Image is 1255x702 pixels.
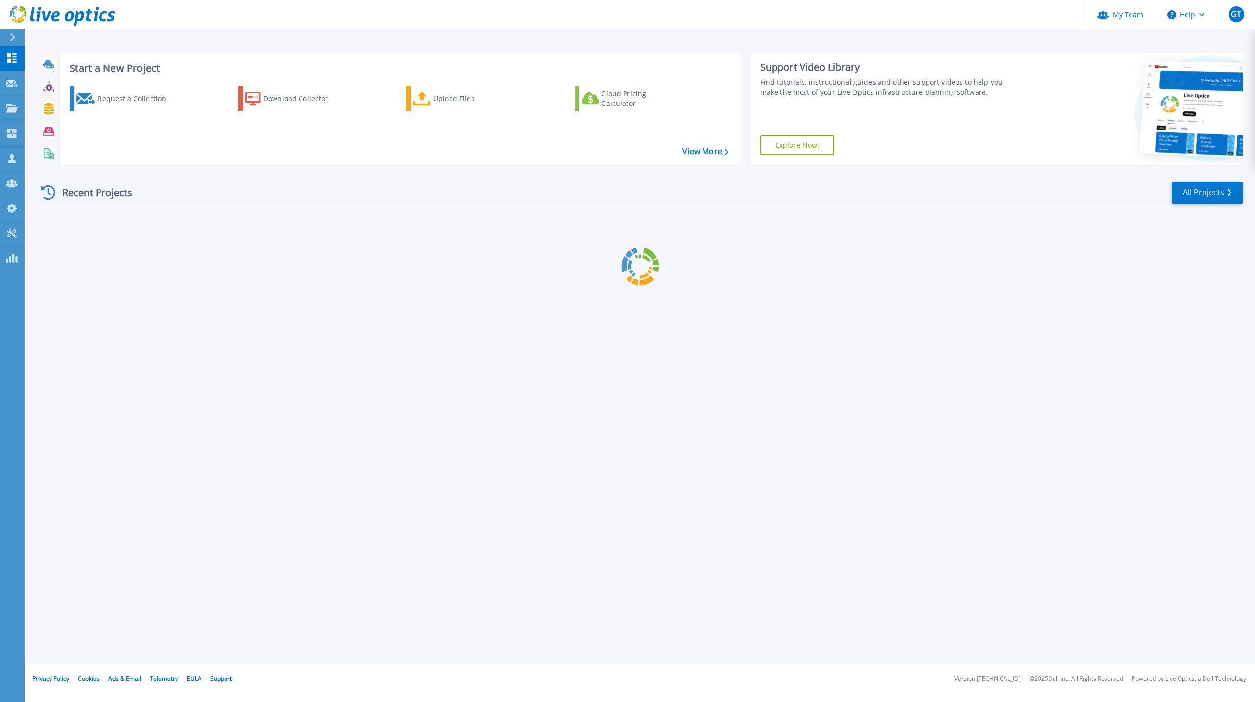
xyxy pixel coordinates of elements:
[1132,676,1246,682] li: Powered by Live Optics, a Dell Technology
[238,86,348,111] a: Download Collector
[98,89,176,108] div: Request a Collection
[760,78,1015,97] div: Find tutorials, instructional guides and other support videos to help you make the most of your L...
[38,181,146,205] div: Recent Projects
[70,86,179,111] a: Request a Collection
[760,135,835,155] a: Explore Now!
[433,89,512,108] div: Upload Files
[1029,676,1123,682] li: © 2025 Dell Inc. All Rights Reserved
[954,676,1021,682] li: Version: [TECHNICAL_ID]
[1231,10,1241,18] span: GT
[602,89,680,108] div: Cloud Pricing Calculator
[263,89,342,108] div: Download Collector
[760,61,1015,74] div: Support Video Library
[682,147,728,156] a: View More
[406,86,516,111] a: Upload Files
[187,675,201,683] a: EULA
[78,675,100,683] a: Cookies
[210,675,232,683] a: Support
[1172,182,1243,204] a: All Projects
[575,86,684,111] a: Cloud Pricing Calculator
[150,675,178,683] a: Telemetry
[108,675,141,683] a: Ads & Email
[70,63,728,74] h3: Start a New Project
[32,675,69,683] a: Privacy Policy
